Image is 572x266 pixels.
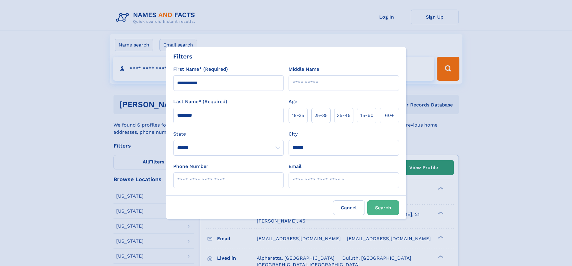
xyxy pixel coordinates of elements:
span: 25‑35 [314,112,328,119]
label: Phone Number [173,163,208,170]
label: Last Name* (Required) [173,98,227,105]
label: State [173,130,284,138]
span: 60+ [385,112,394,119]
span: 45‑60 [359,112,374,119]
label: Age [289,98,297,105]
label: Cancel [333,200,365,215]
label: Middle Name [289,66,319,73]
span: 35‑45 [337,112,350,119]
div: Filters [173,52,192,61]
button: Search [367,200,399,215]
label: First Name* (Required) [173,66,228,73]
label: Email [289,163,301,170]
label: City [289,130,298,138]
span: 18‑25 [292,112,304,119]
